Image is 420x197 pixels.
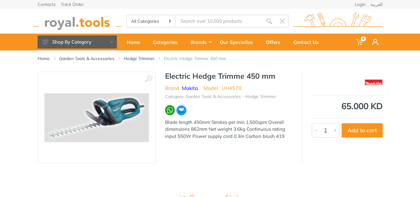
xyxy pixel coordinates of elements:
[342,123,383,138] button: Add to cart
[149,34,186,50] a: Categories
[33,13,122,30] img: royal.tools Logo
[122,34,149,50] a: Home
[186,35,215,49] div: Brands
[204,84,242,92] li: Model : UH4570
[176,105,187,116] img: ma.webp
[122,35,149,49] div: Home
[293,13,383,30] img: royal.tools Logo
[165,93,276,100] li: Category: Garden Tools & Accessories - Hedge Trimmer
[289,35,327,49] div: Contact Us
[164,55,235,62] li: Electric Hedge Trimme 450 mm
[261,35,289,49] div: Offers
[127,15,176,27] select: Category
[289,34,327,50] a: Contact Us
[352,34,368,50] a: 0
[182,85,198,91] a: Makita
[149,35,186,49] div: Categories
[59,55,114,62] a: Garden Tools & Accessories
[261,34,289,50] a: Offers
[38,55,383,62] nav: breadcrumb
[165,105,175,115] img: wa.webp
[44,93,149,142] img: Royal Tools - Electric Hedge Trimme 450 mm
[38,35,117,49] button: Shop By Category
[215,35,261,49] div: Our Specialize
[124,55,155,62] a: Hedge Trimmer
[355,2,366,7] a: Login
[175,15,262,28] input: Site search
[165,84,198,92] li: Brand :
[38,55,50,62] a: Home
[215,34,261,50] a: Our Specialize
[165,119,293,140] div: Blade length 450mm Strokes per min 1,500spm Overall dimensions 862mm Net weight 3.6kg Continuous ...
[312,102,383,110] div: 65.000 KD
[61,2,84,7] a: Track Order
[361,36,366,41] span: 0
[365,75,383,90] img: Makita
[165,72,293,81] h1: Electric Hedge Trimme 450 mm
[371,2,383,7] a: العربية
[38,2,56,7] a: Contacts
